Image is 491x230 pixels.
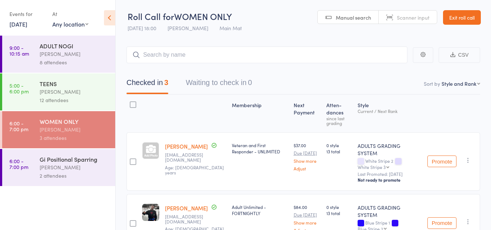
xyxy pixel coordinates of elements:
[165,214,226,225] small: Vicster_k@hotmail.com
[323,98,355,129] div: Atten­dances
[40,172,109,180] div: 2 attendees
[52,8,88,20] div: At
[40,80,109,88] div: TEENS
[336,14,371,21] span: Manual search
[294,220,321,225] a: Show more
[358,172,422,177] small: Last Promoted: [DATE]
[358,109,422,113] div: Current / Next Rank
[174,10,232,22] span: WOMEN ONLY
[165,204,208,212] a: [PERSON_NAME]
[294,142,321,171] div: $37.00
[165,152,226,163] small: zaracbidwell@gmail.com
[9,45,29,56] time: 9:00 - 10:15 am
[126,47,407,63] input: Search by name
[358,165,386,169] div: White Stripe 3
[326,142,352,148] span: 0 style
[9,8,45,20] div: Events for
[40,155,109,163] div: Gi Positional Sparring
[355,98,424,129] div: Style
[229,98,290,129] div: Membership
[358,142,422,157] div: ADULTS GRADING SYSTEM
[186,75,252,94] button: Waiting to check in0
[9,120,28,132] time: 6:00 - 7:00 pm
[2,111,115,148] a: 6:00 -7:00 pmWOMEN ONLY[PERSON_NAME]3 attendees
[164,78,168,86] div: 3
[326,204,352,210] span: 0 style
[358,204,422,218] div: ADULTS GRADING SYSTEM
[397,14,430,21] span: Scanner input
[220,24,242,32] span: Main Mat
[442,80,476,87] div: Style and Rank
[9,20,27,28] a: [DATE]
[128,24,156,32] span: [DATE] 18:00
[424,80,440,87] label: Sort by
[40,88,109,96] div: [PERSON_NAME]
[142,204,159,221] img: image1732769276.png
[443,10,481,25] a: Exit roll call
[326,210,352,216] span: 13 total
[294,158,321,163] a: Show more
[40,42,109,50] div: ADULT NOGI
[326,116,352,125] div: since last grading
[40,96,109,104] div: 12 attendees
[2,149,115,186] a: 6:00 -7:00 pmGi Positional Sparring[PERSON_NAME]2 attendees
[2,36,115,73] a: 9:00 -10:15 amADULT NOGI[PERSON_NAME]8 attendees
[9,158,28,170] time: 6:00 - 7:00 pm
[165,164,224,175] span: Age: [DEMOGRAPHIC_DATA] years
[427,156,456,167] button: Promote
[2,73,115,110] a: 5:00 -6:00 pmTEENS[PERSON_NAME]12 attendees
[52,20,88,28] div: Any location
[427,217,456,229] button: Promote
[326,148,352,154] span: 13 total
[294,212,321,217] small: Due [DATE]
[40,125,109,134] div: [PERSON_NAME]
[294,150,321,156] small: Due [DATE]
[9,82,29,94] time: 5:00 - 6:00 pm
[232,142,287,154] div: Veteran and First Responder - UNLIMITED
[291,98,323,129] div: Next Payment
[232,204,287,216] div: Adult Unlimited - FORTNIGHTLY
[40,50,109,58] div: [PERSON_NAME]
[439,47,480,63] button: CSV
[358,177,422,183] div: Not ready to promote
[358,158,422,169] div: White Stripe 2
[248,78,252,86] div: 0
[128,10,174,22] span: Roll Call for
[165,142,208,150] a: [PERSON_NAME]
[40,163,109,172] div: [PERSON_NAME]
[40,117,109,125] div: WOMEN ONLY
[40,134,109,142] div: 3 attendees
[168,24,208,32] span: [PERSON_NAME]
[40,58,109,66] div: 8 attendees
[126,75,168,94] button: Checked in3
[294,166,321,171] a: Adjust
